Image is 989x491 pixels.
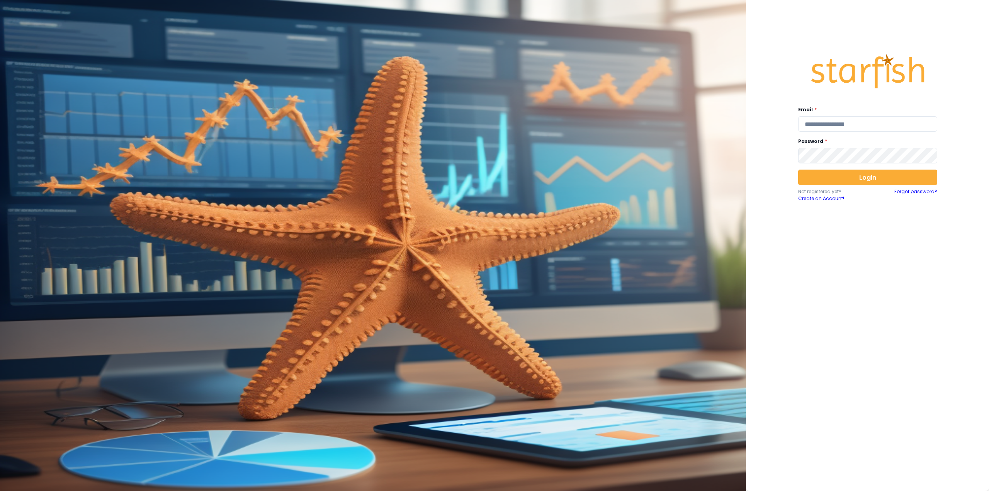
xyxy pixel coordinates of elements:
[798,170,937,185] button: Login
[798,106,933,113] label: Email
[810,47,926,96] img: Logo.42cb71d561138c82c4ab.png
[798,188,868,195] p: Not registered yet?
[798,138,933,145] label: Password
[798,195,868,202] a: Create an Account!
[894,188,937,202] a: Forgot password?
